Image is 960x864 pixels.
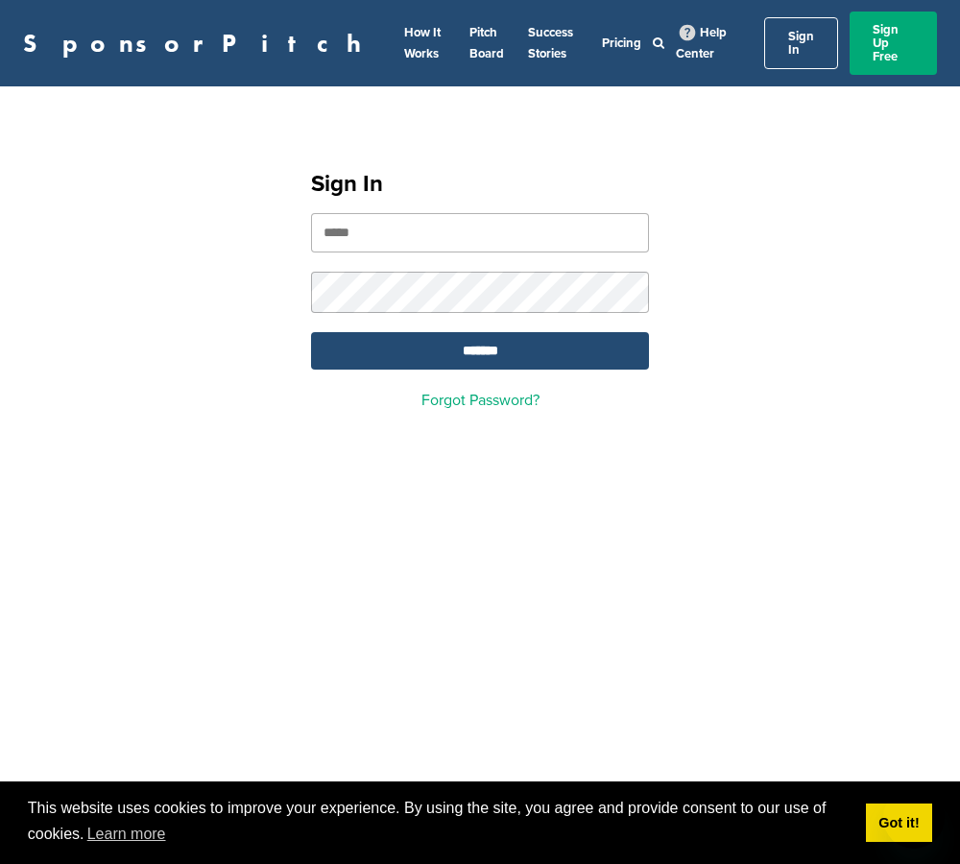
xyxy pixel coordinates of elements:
[84,820,169,849] a: learn more about cookies
[883,787,945,849] iframe: Button to launch messaging window
[866,804,932,842] a: dismiss cookie message
[676,21,727,65] a: Help Center
[602,36,641,51] a: Pricing
[311,167,649,202] h1: Sign In
[469,25,504,61] a: Pitch Board
[28,797,851,849] span: This website uses cookies to improve your experience. By using the site, you agree and provide co...
[764,17,838,69] a: Sign In
[850,12,937,75] a: Sign Up Free
[528,25,573,61] a: Success Stories
[404,25,441,61] a: How It Works
[23,31,373,56] a: SponsorPitch
[421,391,540,410] a: Forgot Password?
